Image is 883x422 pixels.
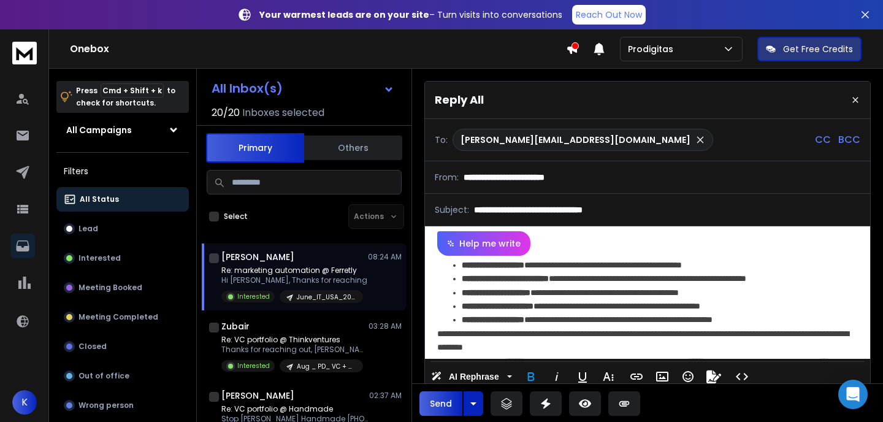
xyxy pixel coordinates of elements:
span: 20 / 20 [212,105,240,120]
p: [PERSON_NAME][EMAIL_ADDRESS][DOMAIN_NAME] [461,134,690,146]
button: All Status [56,187,189,212]
button: Help me write [437,231,530,256]
p: Meeting Completed [78,312,158,322]
button: Code View [730,364,754,389]
button: Emoticons [676,364,700,389]
p: To: [435,134,448,146]
p: Lead [78,224,98,234]
p: CC [815,132,831,147]
button: More Text [597,364,620,389]
p: Interested [237,292,270,301]
button: Meeting Completed [56,305,189,329]
button: Interested [56,246,189,270]
p: Reach Out Now [576,9,642,21]
button: Lead [56,217,189,241]
p: BCC [838,132,860,147]
button: Insert Image (⌘P) [651,364,674,389]
p: Thanks for reaching out, [PERSON_NAME]. [221,345,369,355]
button: All Campaigns [56,118,189,142]
p: Re: marketing automation @ Ferretly [221,266,367,275]
p: Subject: [435,204,469,216]
button: Others [304,134,402,161]
p: June_IT_USA_20-500_Growth_VP_HEAD_DIRECTOR [297,293,356,302]
p: Aug _ PD_ VC + CEO [297,362,356,371]
p: – Turn visits into conversations [259,9,562,21]
button: K [12,390,37,415]
h1: [PERSON_NAME] [221,251,294,263]
p: From: [435,171,459,183]
img: logo [12,42,37,64]
p: Interested [237,361,270,370]
p: Interested [78,253,121,263]
p: Wrong person [78,401,134,410]
button: Meeting Booked [56,275,189,300]
button: Underline (⌘U) [571,364,594,389]
div: Open Intercom Messenger [838,380,868,409]
button: Primary [206,133,304,163]
p: 02:37 AM [369,391,402,401]
p: Re: VC portfolio @ Thinkventures [221,335,369,345]
p: Closed [78,342,107,351]
button: Send [419,391,462,416]
button: All Inbox(s) [202,76,404,101]
button: Out of office [56,364,189,388]
button: Bold (⌘B) [519,364,543,389]
p: 03:28 AM [369,321,402,331]
h1: All Inbox(s) [212,82,283,94]
p: Reply All [435,91,484,109]
h1: [PERSON_NAME] [221,389,294,402]
span: Cmd + Shift + k [101,83,164,98]
h1: All Campaigns [66,124,132,136]
p: All Status [80,194,119,204]
p: Re: VC portfolio @ Handmade [221,404,369,414]
h1: Onebox [70,42,566,56]
button: Signature [702,364,725,389]
h1: Zubair [221,320,250,332]
h3: Inboxes selected [242,105,324,120]
button: Closed [56,334,189,359]
span: AI Rephrase [446,372,502,382]
strong: Your warmest leads are on your site [259,9,429,21]
p: Hi [PERSON_NAME], Thanks for reaching [221,275,367,285]
a: Reach Out Now [572,5,646,25]
h3: Filters [56,163,189,180]
p: 08:24 AM [368,252,402,262]
button: Italic (⌘I) [545,364,568,389]
button: AI Rephrase [429,364,514,389]
button: Insert Link (⌘K) [625,364,648,389]
label: Select [224,212,248,221]
p: Out of office [78,371,129,381]
p: Press to check for shortcuts. [76,85,175,109]
button: Get Free Credits [757,37,862,61]
p: Get Free Credits [783,43,853,55]
button: Wrong person [56,393,189,418]
p: Meeting Booked [78,283,142,293]
p: Prodigitas [628,43,678,55]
